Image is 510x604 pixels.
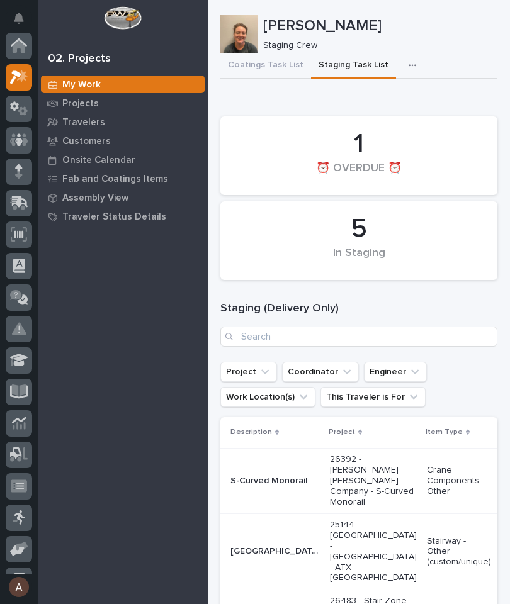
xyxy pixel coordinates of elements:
[263,40,487,51] p: Staging Crew
[38,188,208,207] a: Assembly View
[220,327,497,347] input: Search
[230,473,310,486] p: S-Curved Monorail
[62,117,105,128] p: Travelers
[242,162,476,188] div: ⏰ OVERDUE ⏰
[62,155,135,166] p: Onsite Calendar
[364,362,427,382] button: Engineer
[38,150,208,169] a: Onsite Calendar
[62,174,168,185] p: Fab and Coatings Items
[62,79,101,91] p: My Work
[62,193,128,204] p: Assembly View
[62,136,111,147] p: Customers
[220,387,315,407] button: Work Location(s)
[38,75,208,94] a: My Work
[330,454,417,507] p: 26392 - [PERSON_NAME] [PERSON_NAME] Company - S-Curved Monorail
[220,362,277,382] button: Project
[104,6,141,30] img: Workspace Logo
[426,425,463,439] p: Item Type
[220,301,497,316] h1: Staging (Delivery Only)
[242,213,476,245] div: 5
[242,128,476,160] div: 1
[282,362,359,382] button: Coordinator
[220,53,311,79] button: Coatings Task List
[16,13,32,33] div: Notifications
[242,247,476,273] div: In Staging
[6,5,32,31] button: Notifications
[38,169,208,188] a: Fab and Coatings Items
[38,207,208,226] a: Traveler Status Details
[230,544,322,557] p: Stair Tower - S1
[320,387,426,407] button: This Traveler is For
[263,17,492,35] p: [PERSON_NAME]
[38,113,208,131] a: Travelers
[6,574,32,600] button: users-avatar
[311,53,396,79] button: Staging Task List
[38,131,208,150] a: Customers
[62,211,166,223] p: Traveler Status Details
[230,425,272,439] p: Description
[330,520,417,583] p: 25144 - [GEOGRAPHIC_DATA] - [GEOGRAPHIC_DATA] - ATX [GEOGRAPHIC_DATA]
[329,425,355,439] p: Project
[427,536,491,568] p: Stairway - Other (custom/unique)
[38,94,208,113] a: Projects
[62,98,99,109] p: Projects
[427,465,491,496] p: Crane Components - Other
[48,52,111,66] div: 02. Projects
